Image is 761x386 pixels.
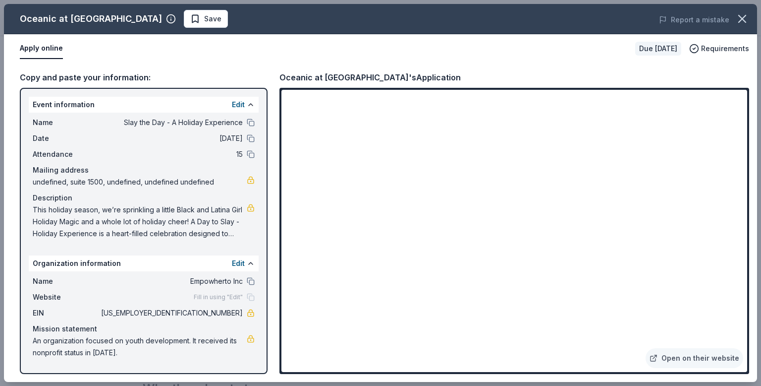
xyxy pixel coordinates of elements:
button: Apply online [20,38,63,59]
span: Slay the Day - A Holiday Experience [99,117,243,129]
a: Open on their website [646,348,743,368]
span: This holiday season, we’re sprinkling a little Black and Latina Girl Holiday Magic and a whole lo... [33,204,247,240]
span: Attendance [33,148,99,160]
span: Fill in using "Edit" [194,293,243,301]
span: Requirements [701,43,749,55]
span: EIN [33,307,99,319]
div: Description [33,192,255,204]
span: [DATE] [99,132,243,144]
button: Save [184,10,228,28]
div: Mission statement [33,323,255,335]
div: Organization information [29,256,259,271]
span: Date [33,132,99,144]
div: Oceanic at [GEOGRAPHIC_DATA] [20,11,162,27]
span: Name [33,275,99,287]
span: [US_EMPLOYER_IDENTIFICATION_NUMBER] [99,307,243,319]
button: Requirements [689,43,749,55]
button: Report a mistake [659,14,729,26]
span: 15 [99,148,243,160]
button: Edit [232,99,245,111]
span: undefined, suite 1500, undefined, undefined undefined [33,176,247,188]
span: Save [204,13,221,25]
div: Oceanic at [GEOGRAPHIC_DATA]'s Application [279,71,461,84]
span: Empowherto Inc [99,275,243,287]
span: An organization focused on youth development. It received its nonprofit status in [DATE]. [33,335,247,359]
span: Name [33,117,99,129]
span: Website [33,291,99,303]
div: Event information [29,97,259,113]
div: Due [DATE] [635,42,681,56]
div: Mailing address [33,164,255,176]
div: Copy and paste your information: [20,71,268,84]
button: Edit [232,257,245,269]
